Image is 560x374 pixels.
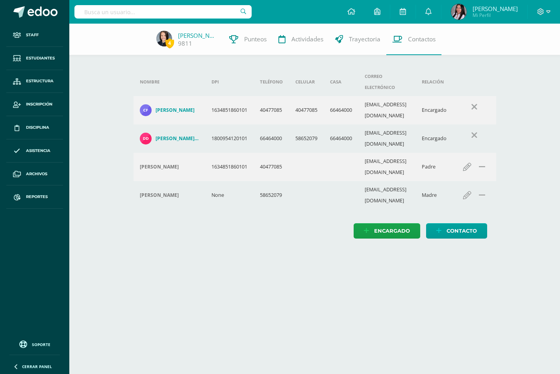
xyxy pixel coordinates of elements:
[134,68,205,96] th: Nombre
[358,124,415,153] td: [EMAIL_ADDRESS][DOMAIN_NAME]
[358,96,415,124] td: [EMAIL_ADDRESS][DOMAIN_NAME]
[26,101,52,107] span: Inscripción
[26,78,54,84] span: Estructura
[473,5,518,13] span: [PERSON_NAME]
[329,24,386,55] a: Trayectoria
[140,104,199,116] a: [PERSON_NAME]
[26,148,50,154] span: Asistencia
[140,104,152,116] img: 2067cc33938a5093c591c07de448c939.png
[289,68,324,96] th: Celular
[358,181,415,209] td: [EMAIL_ADDRESS][DOMAIN_NAME]
[6,139,63,163] a: Asistencia
[32,342,50,347] span: Soporte
[273,24,329,55] a: Actividades
[354,223,420,239] a: Encargado
[415,96,453,124] td: Encargado
[374,224,410,238] span: Encargado
[386,24,441,55] a: Contactos
[156,31,172,46] img: c9d68a2a38683e712c1758aecf5a7fda.png
[324,96,358,124] td: 66464000
[178,31,217,39] a: [PERSON_NAME]
[6,185,63,209] a: Reportes
[415,153,453,181] td: Padre
[6,93,63,116] a: Inscripción
[178,39,192,48] a: 9811
[6,24,63,47] a: Staff
[289,124,324,153] td: 58652079
[205,68,254,96] th: DPI
[140,164,179,170] h4: [PERSON_NAME]
[254,153,289,181] td: 40477085
[165,38,174,48] span: 4
[244,35,267,43] span: Punteos
[473,12,518,19] span: Mi Perfil
[6,47,63,70] a: Estudiantes
[22,364,52,369] span: Cerrar panel
[408,35,436,43] span: Contactos
[26,32,39,38] span: Staff
[205,181,254,209] td: None
[6,70,63,93] a: Estructura
[6,163,63,186] a: Archivos
[349,35,380,43] span: Trayectoria
[26,55,55,61] span: Estudiantes
[223,24,273,55] a: Punteos
[140,164,199,170] div: Andrés Furlán
[26,171,47,177] span: Archivos
[358,153,415,181] td: [EMAIL_ADDRESS][DOMAIN_NAME]
[26,194,48,200] span: Reportes
[324,68,358,96] th: Casa
[254,96,289,124] td: 40477085
[140,192,199,198] div: Dinora Dueñas
[6,116,63,139] a: Disciplina
[140,133,152,144] img: dd02e639d1aad4db052d85294bf311f0.png
[205,124,254,153] td: 1800954120101
[254,124,289,153] td: 66464000
[74,5,252,19] input: Busca un usuario...
[254,68,289,96] th: Teléfono
[324,124,358,153] td: 66464000
[415,68,453,96] th: Relación
[415,181,453,209] td: Madre
[426,223,487,239] a: Contacto
[26,124,49,131] span: Disciplina
[358,68,415,96] th: Correo electrónico
[451,4,467,20] img: 1c4a8e29229ca7cba10d259c3507f649.png
[140,192,179,198] h4: [PERSON_NAME]
[9,339,60,349] a: Soporte
[156,107,195,113] h4: [PERSON_NAME]
[289,96,324,124] td: 40477085
[254,181,289,209] td: 58652079
[291,35,323,43] span: Actividades
[447,224,477,238] span: Contacto
[205,153,254,181] td: 1634851860101
[205,96,254,124] td: 1634851860101
[415,124,453,153] td: Encargado
[156,135,199,142] h4: [PERSON_NAME] [PERSON_NAME]
[140,133,199,144] a: [PERSON_NAME] [PERSON_NAME]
